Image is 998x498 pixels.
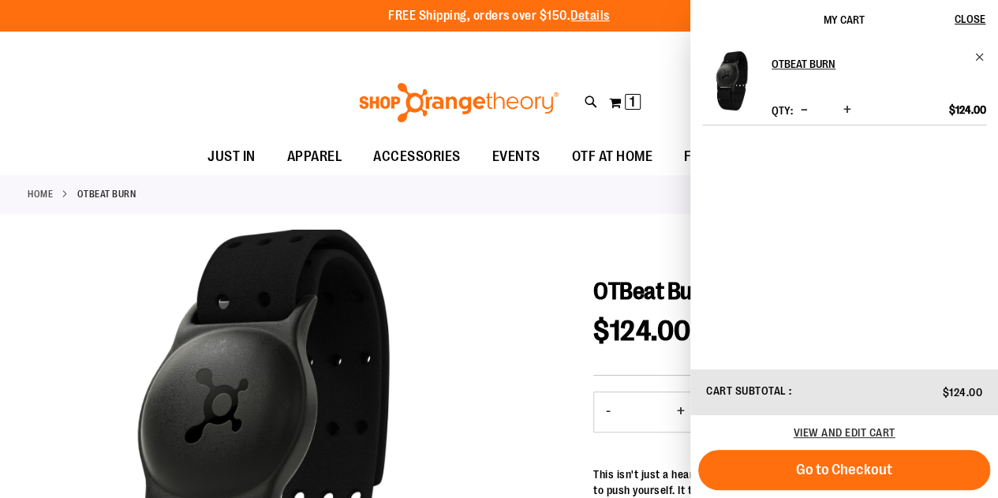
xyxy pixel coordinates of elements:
a: Home [28,187,53,201]
button: Decrease product quantity [594,392,622,432]
span: Cart Subtotal [706,384,787,397]
span: Go to Checkout [796,461,892,478]
a: FINAL PUSH SALE [668,139,806,175]
span: $124.00 [949,103,986,117]
span: APPAREL [287,139,342,174]
p: FREE Shipping, orders over $150. [388,7,610,25]
button: Go to Checkout [698,450,990,490]
button: Increase product quantity [839,103,855,118]
span: $124.00 [593,315,691,347]
img: OTBeat Burn [702,51,761,110]
a: OTBeat Burn [702,51,761,121]
a: APPAREL [271,139,358,175]
span: OTBeat Burn [593,278,713,305]
span: EVENTS [492,139,540,174]
span: OTF AT HOME [572,139,653,174]
input: Product quantity [622,393,665,431]
a: JUST IN [192,139,271,175]
strong: OTBeat Burn [77,187,136,201]
h2: OTBeat Burn [772,51,965,77]
span: FINAL PUSH SALE [684,139,791,174]
img: Shop Orangetheory [357,83,561,122]
button: Decrease product quantity [797,103,812,118]
li: Product [702,51,986,125]
span: $124.00 [943,386,983,399]
span: JUST IN [207,139,256,174]
a: EVENTS [477,139,556,175]
label: Qty [772,104,793,117]
a: OTF AT HOME [556,139,669,174]
span: ACCESSORIES [373,139,461,174]
span: 1 [630,94,635,110]
a: View and edit cart [794,426,895,439]
a: OTBeat Burn [772,51,986,77]
a: Remove item [974,51,986,63]
button: Increase product quantity [665,392,697,432]
span: My Cart [824,13,865,26]
a: Details [570,9,610,23]
a: ACCESSORIES [357,139,477,175]
span: Close [955,13,985,25]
